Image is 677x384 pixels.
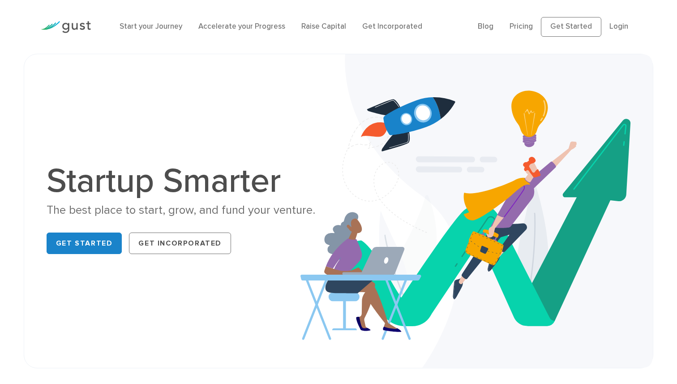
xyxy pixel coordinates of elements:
a: Get Incorporated [362,22,422,31]
a: Pricing [510,22,533,31]
img: Gust Logo [41,21,91,33]
a: Get Started [47,233,122,254]
h1: Startup Smarter [47,164,332,198]
a: Blog [478,22,493,31]
img: Startup Smarter Hero [300,54,653,368]
a: Get Incorporated [129,233,231,254]
a: Start your Journey [120,22,182,31]
a: Accelerate your Progress [198,22,285,31]
div: The best place to start, grow, and fund your venture. [47,203,332,218]
a: Get Started [541,17,601,37]
a: Login [609,22,628,31]
a: Raise Capital [301,22,346,31]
